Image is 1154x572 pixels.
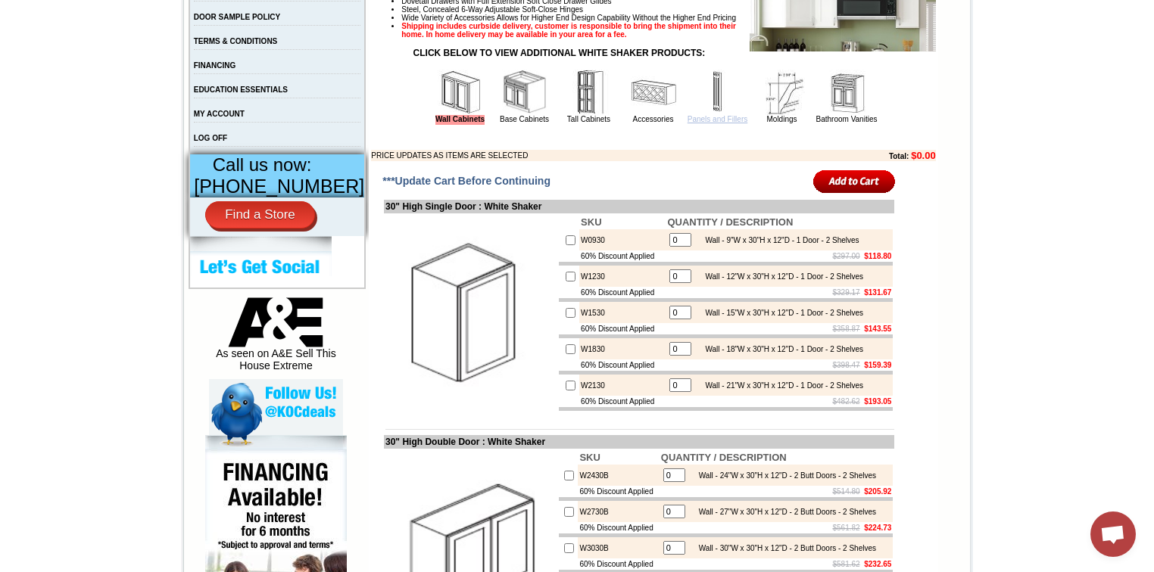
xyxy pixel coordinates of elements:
td: W1230 [579,266,666,287]
img: Moldings [759,70,805,115]
a: Moldings [766,115,797,123]
td: 60% Discount Applied [578,486,659,497]
b: $159.39 [864,361,891,369]
b: $232.65 [864,560,891,568]
td: 60% Discount Applied [579,396,666,407]
div: Wall - 21"W x 30"H x 12"D - 1 Door - 2 Shelves [697,381,863,390]
s: $358.87 [833,325,860,333]
a: LOG OFF [194,134,227,142]
b: SKU [579,452,600,463]
b: $224.73 [864,524,891,532]
td: W0930 [579,229,666,250]
s: $581.62 [833,560,860,568]
img: spacer.gif [176,42,178,43]
b: $143.55 [864,325,891,333]
a: TERMS & CONDITIONS [194,37,278,45]
img: Base Cabinets [502,70,547,115]
td: Alabaster Shaker [41,69,80,84]
td: W2130 [579,375,666,396]
strong: Shipping includes curbside delivery, customer is responsible to bring the shipment into their hom... [401,22,736,39]
td: W1830 [579,338,666,359]
td: Baycreek Gray [178,69,217,84]
span: Call us now: [213,154,312,175]
td: W2730B [578,501,659,522]
img: spacer.gif [217,42,219,43]
b: QUANTITY / DESCRIPTION [661,452,787,463]
input: Add to Cart [813,169,896,194]
span: ***Update Cart Before Continuing [382,175,550,187]
div: Wall - 27"W x 30"H x 12"D - 2 Butt Doors - 2 Shelves [691,508,876,516]
s: $329.17 [833,288,860,297]
img: Bathroom Vanities [824,70,869,115]
a: Find a Store [205,201,315,228]
a: MY ACCOUNT [194,110,245,118]
td: 60% Discount Applied [578,558,659,570]
td: [PERSON_NAME] Yellow Walnut [82,69,128,85]
b: QUANTITY / DESCRIPTION [667,216,793,228]
a: Wall Cabinets [435,115,485,125]
strong: CLICK BELOW TO VIEW ADDITIONAL WHITE SHAKER PRODUCTS: [413,48,706,58]
a: Tall Cabinets [567,115,610,123]
b: $205.92 [864,487,891,496]
s: $297.00 [833,252,860,260]
img: 30'' High Single Door [385,228,556,398]
b: $118.80 [864,252,891,260]
td: 30" High Single Door : White Shaker [384,200,894,213]
img: Accessories [631,70,676,115]
td: Bellmonte Maple [219,69,257,84]
s: $561.82 [833,524,860,532]
td: 60% Discount Applied [579,323,666,334]
td: W1530 [579,302,666,323]
td: [PERSON_NAME] White Shaker [130,69,176,85]
img: Tall Cabinets [566,70,612,115]
img: spacer.gif [80,42,82,43]
div: Wall - 15"W x 30"H x 12"D - 1 Door - 2 Shelves [697,309,863,317]
td: [PERSON_NAME] Blue Shaker [260,69,306,85]
b: $193.05 [864,397,891,406]
td: PRICE UPDATES AS ITEMS ARE SELECTED [371,150,806,161]
b: Total: [889,152,909,160]
a: Open chat [1090,511,1136,557]
li: Steel, Concealed 6-Way Adjustable Soft-Close Hinges [401,5,935,14]
a: Accessories [633,115,674,123]
img: spacer.gif [39,42,41,43]
b: Price Sheet View in PDF Format [17,6,123,14]
b: $0.00 [911,150,936,161]
s: $514.80 [833,487,860,496]
td: 60% Discount Applied [579,287,666,298]
a: DOOR SAMPLE POLICY [194,13,280,21]
div: Wall - 18"W x 30"H x 12"D - 1 Door - 2 Shelves [697,345,863,353]
a: FINANCING [194,61,236,70]
a: Price Sheet View in PDF Format [17,2,123,15]
a: Panels and Fillers [688,115,747,123]
a: EDUCATION ESSENTIALS [194,85,288,94]
div: Wall - 30"W x 30"H x 12"D - 2 Butt Doors - 2 Shelves [691,544,876,552]
img: spacer.gif [257,42,260,43]
a: Base Cabinets [500,115,549,123]
span: [PHONE_NUMBER] [194,176,364,197]
td: 60% Discount Applied [579,250,666,262]
s: $482.62 [833,397,860,406]
img: Wall Cabinets [438,70,483,115]
img: spacer.gif [128,42,130,43]
div: Wall - 24"W x 30"H x 12"D - 2 Butt Doors - 2 Shelves [691,471,876,480]
td: W3030B [578,537,659,558]
s: $398.47 [833,361,860,369]
td: W2430B [578,465,659,486]
b: SKU [581,216,601,228]
img: Panels and Fillers [695,70,741,115]
td: 60% Discount Applied [578,522,659,533]
a: Bathroom Vanities [816,115,878,123]
li: Wide Variety of Accessories Allows for Higher End Design Capability Without the Higher End Pricing [401,14,935,22]
div: Wall - 12"W x 30"H x 12"D - 1 Door - 2 Shelves [697,272,863,281]
td: 60% Discount Applied [579,359,666,371]
b: $131.67 [864,288,891,297]
img: pdf.png [2,4,14,16]
td: 30" High Double Door : White Shaker [384,435,894,449]
div: As seen on A&E Sell This House Extreme [209,297,343,379]
div: Wall - 9"W x 30"H x 12"D - 1 Door - 2 Shelves [697,236,859,244]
